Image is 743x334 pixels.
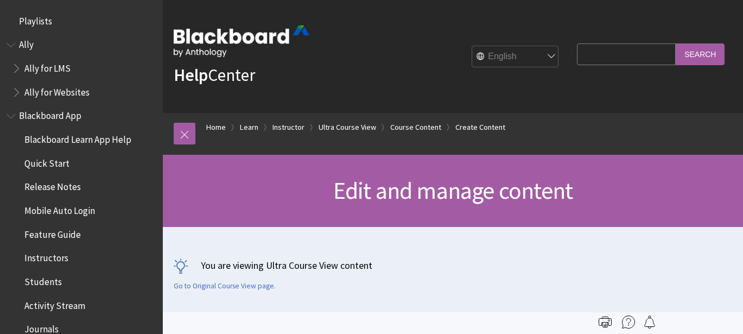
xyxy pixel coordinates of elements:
a: Create Content [455,121,505,134]
nav: Book outline for Playlists [7,12,156,30]
span: Blackboard App [19,107,81,122]
select: Site Language Selector [472,46,559,68]
span: Edit and manage content [333,175,573,205]
img: More help [622,316,635,329]
a: Home [206,121,226,134]
a: Instructor [272,121,304,134]
span: Ally [19,36,34,51]
img: Follow this page [643,316,656,329]
span: Blackboard Learn App Help [24,130,131,145]
img: Blackboard by Anthology [174,26,309,57]
input: Search [676,43,725,65]
img: Print [599,316,612,329]
span: Ally for Websites [24,83,90,98]
span: Students [24,273,62,287]
a: HelpCenter [174,64,255,86]
strong: Help [174,64,208,86]
span: Activity Stream [24,297,85,311]
nav: Book outline for Anthology Ally Help [7,36,156,102]
span: Mobile Auto Login [24,201,95,216]
span: Quick Start [24,154,69,169]
a: Ultra Course View [319,121,376,134]
a: Learn [240,121,258,134]
a: Go to Original Course View page. [174,281,276,291]
span: Ally for LMS [24,59,71,74]
p: You are viewing Ultra Course View content [174,259,732,272]
span: Feature Guide [24,225,81,240]
span: Instructors [24,249,68,264]
a: Course Content [390,121,441,134]
span: Playlists [19,12,52,27]
span: Release Notes [24,178,81,193]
